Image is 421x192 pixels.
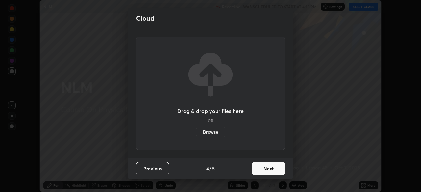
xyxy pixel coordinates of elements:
[136,14,154,23] h2: Cloud
[136,162,169,175] button: Previous
[206,165,209,172] h4: 4
[252,162,285,175] button: Next
[177,108,244,114] h3: Drag & drop your files here
[208,119,213,123] h5: OR
[212,165,215,172] h4: 5
[210,165,211,172] h4: /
